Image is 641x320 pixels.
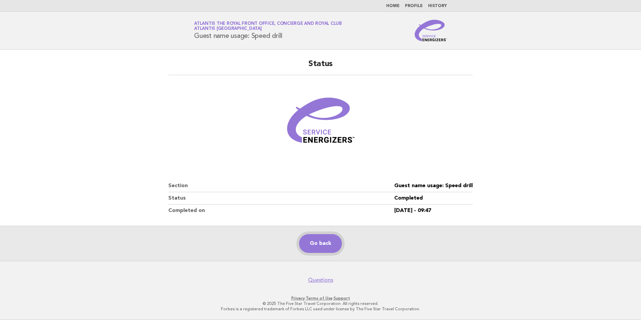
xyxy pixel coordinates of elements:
a: Privacy [291,296,305,301]
span: Atlantis [GEOGRAPHIC_DATA] [194,27,262,31]
dd: [DATE] - 09:47 [394,205,473,217]
p: Forbes is a registered trademark of Forbes LLC used under license by The Five Star Travel Corpora... [115,306,526,312]
a: Support [334,296,350,301]
dd: Completed [394,192,473,205]
a: Questions [308,277,333,283]
img: Service Energizers [415,20,447,41]
a: Atlantis The Royal Front Office, Concierge and Royal ClubAtlantis [GEOGRAPHIC_DATA] [194,21,342,31]
a: Profile [405,4,423,8]
p: © 2025 The Five Star Travel Corporation. All rights reserved. [115,301,526,306]
a: Home [386,4,400,8]
a: Go back [299,234,342,253]
a: History [428,4,447,8]
img: Verified [280,83,361,164]
dt: Section [168,180,394,192]
dd: Guest name usage: Speed drill [394,180,473,192]
h1: Guest name usage: Speed drill [194,22,342,39]
dt: Status [168,192,394,205]
p: · · [115,296,526,301]
dt: Completed on [168,205,394,217]
a: Terms of Use [306,296,333,301]
h2: Status [168,59,473,75]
